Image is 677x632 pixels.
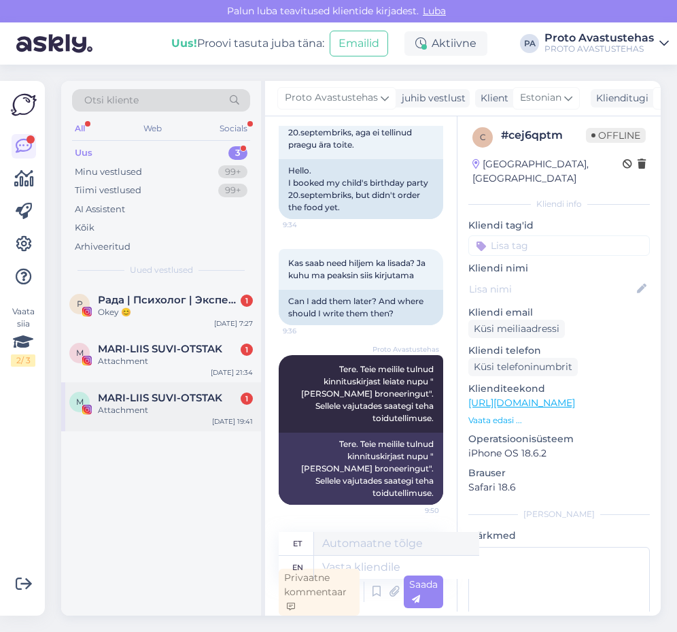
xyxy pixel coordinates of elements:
[475,91,508,105] div: Klient
[586,128,646,143] span: Offline
[468,358,578,376] div: Küsi telefoninumbrit
[75,184,141,197] div: Tiimi vestlused
[396,91,466,105] div: juhib vestlust
[214,318,253,329] div: [DATE] 7:27
[11,305,35,367] div: Vaata siia
[98,343,222,355] span: MARI-LIIS SUVI-OTSTAK
[75,165,142,179] div: Minu vestlused
[241,344,253,356] div: 1
[76,348,84,358] span: M
[98,404,253,416] div: Attachment
[98,294,239,306] span: Рада | Психолог | Эксперт по развитию детей
[218,165,247,179] div: 99+
[77,299,83,309] span: Р
[520,34,539,53] div: PA
[212,416,253,427] div: [DATE] 19:41
[279,159,443,219] div: Hello. I booked my child's birthday party 20.septembriks, but didn't order the food yet.
[469,282,634,297] input: Lisa nimi
[75,146,92,160] div: Uus
[404,31,487,56] div: Aktiivne
[11,92,37,118] img: Askly Logo
[468,529,650,543] p: Märkmed
[283,220,334,230] span: 9:34
[84,93,139,107] span: Otsi kliente
[330,31,388,56] button: Emailid
[468,305,650,320] p: Kliendi email
[468,414,650,427] p: Vaata edasi ...
[72,120,88,137] div: All
[468,198,650,210] div: Kliendi info
[472,157,623,186] div: [GEOGRAPHIC_DATA], [GEOGRAPHIC_DATA]
[468,480,650,495] p: Safari 18.6
[468,508,650,520] div: [PERSON_NAME]
[388,505,439,516] span: 9:50
[218,184,247,197] div: 99+
[130,264,193,276] span: Uued vestlused
[241,393,253,405] div: 1
[292,556,303,579] div: en
[468,466,650,480] p: Brauser
[480,132,486,142] span: c
[301,364,436,423] span: Tere. Teie meilile tulnud kinnituskirjast leiate nupu "[PERSON_NAME] broneeringut". Sellele vajut...
[468,432,650,446] p: Operatsioonisüsteem
[468,261,650,276] p: Kliendi nimi
[468,446,650,461] p: iPhone OS 18.6.2
[11,354,35,367] div: 2 / 3
[468,397,575,409] a: [URL][DOMAIN_NAME]
[279,569,360,616] div: Privaatne kommentaar
[98,392,222,404] span: MARI-LIIS SUVI-OTSTAK
[75,221,94,235] div: Kõik
[171,35,324,52] div: Proovi tasuta juba täna:
[75,240,131,254] div: Arhiveeritud
[98,306,253,318] div: Okey 😊
[241,295,253,307] div: 1
[409,578,438,605] span: Saada
[141,120,164,137] div: Web
[468,344,650,358] p: Kliendi telefon
[279,290,443,325] div: Can I add them later? And where should I write them then?
[544,33,654,44] div: Proto Avastustehas
[520,90,561,105] span: Estonian
[171,37,197,50] b: Uus!
[544,33,669,54] a: Proto AvastustehasPROTO AVASTUSTEHAS
[98,355,253,367] div: Attachment
[283,326,334,336] span: 9:36
[288,258,428,280] span: Kas saab need hiljem ka lisada? Ja kuhu ma peaksin siis kirjutama
[285,90,378,105] span: Proto Avastustehas
[217,120,250,137] div: Socials
[468,382,650,396] p: Klienditeekond
[228,146,247,160] div: 3
[211,367,253,378] div: [DATE] 21:34
[501,127,586,144] div: # cej6qptm
[468,218,650,233] p: Kliendi tag'id
[419,5,450,17] span: Luba
[468,235,650,256] input: Lisa tag
[544,44,654,54] div: PROTO AVASTUSTEHAS
[372,344,439,354] span: Proto Avastustehas
[293,532,302,555] div: et
[591,91,648,105] div: Klienditugi
[279,433,443,505] div: Tere. Teie meilile tulnud kinnituskirjast nupu "[PERSON_NAME] broneeringut". Sellele vajutades sa...
[468,320,565,338] div: Küsi meiliaadressi
[75,203,125,216] div: AI Assistent
[76,397,84,407] span: M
